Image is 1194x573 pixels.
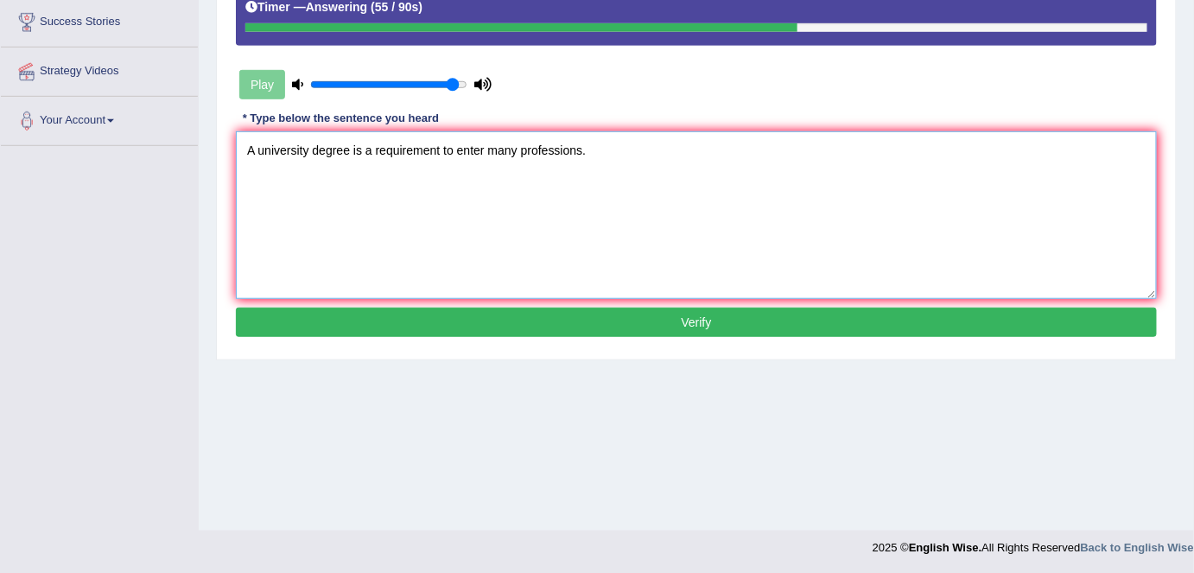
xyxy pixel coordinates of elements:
[236,111,446,127] div: * Type below the sentence you heard
[236,308,1157,337] button: Verify
[1081,541,1194,554] a: Back to English Wise
[873,531,1194,556] div: 2025 © All Rights Reserved
[1,48,198,91] a: Strategy Videos
[909,541,981,554] strong: English Wise.
[245,1,422,14] h5: Timer —
[1,97,198,140] a: Your Account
